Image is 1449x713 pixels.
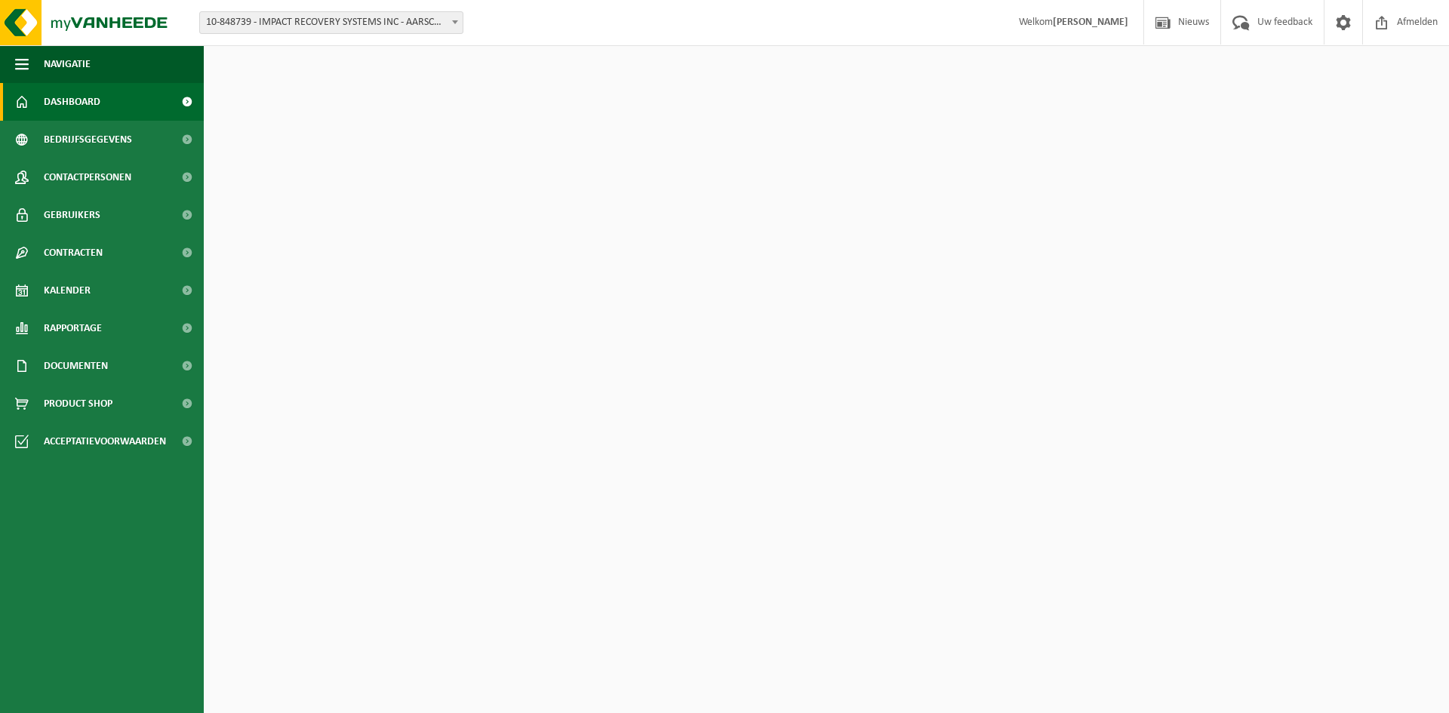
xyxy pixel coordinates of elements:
span: Contactpersonen [44,158,131,196]
span: Rapportage [44,309,102,347]
span: Product Shop [44,385,112,423]
span: Kalender [44,272,91,309]
span: Navigatie [44,45,91,83]
span: 10-848739 - IMPACT RECOVERY SYSTEMS INC - AARSCHOT [200,12,463,33]
strong: [PERSON_NAME] [1053,17,1128,28]
span: Bedrijfsgegevens [44,121,132,158]
span: 10-848739 - IMPACT RECOVERY SYSTEMS INC - AARSCHOT [199,11,463,34]
span: Documenten [44,347,108,385]
span: Dashboard [44,83,100,121]
span: Contracten [44,234,103,272]
span: Acceptatievoorwaarden [44,423,166,460]
span: Gebruikers [44,196,100,234]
